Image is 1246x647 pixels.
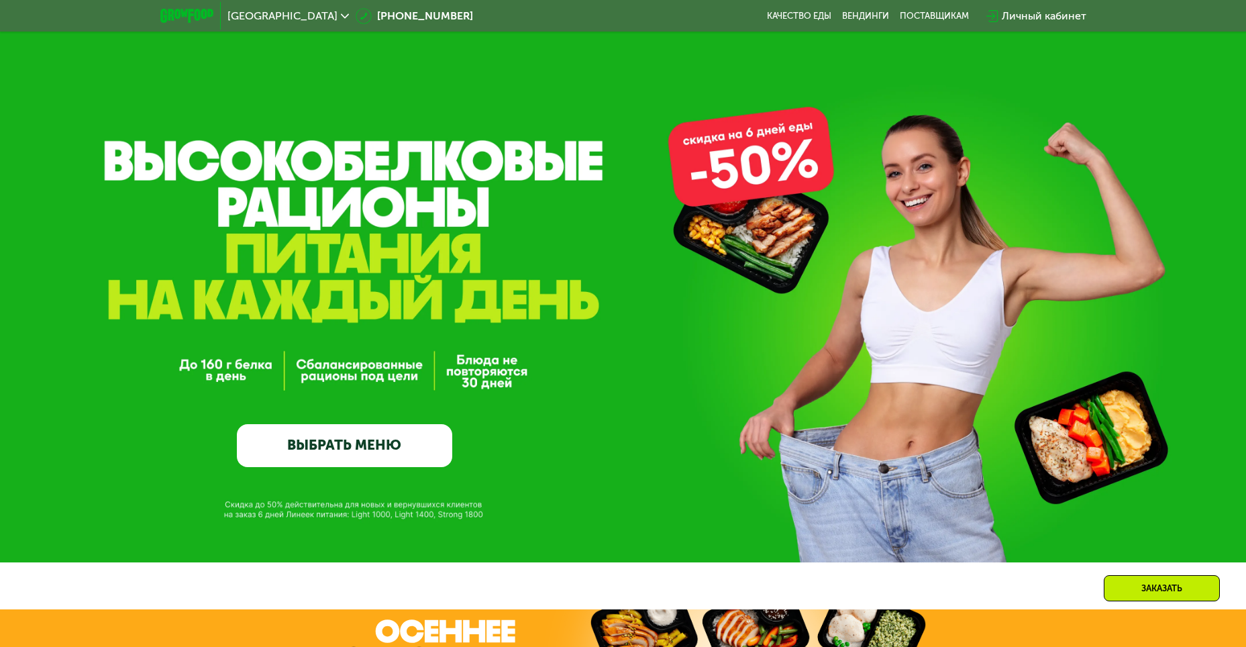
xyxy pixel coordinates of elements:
div: Личный кабинет [1002,8,1086,24]
a: Вендинги [842,11,889,21]
a: [PHONE_NUMBER] [356,8,473,24]
a: ВЫБРАТЬ МЕНЮ [237,424,452,467]
a: Качество еды [767,11,831,21]
div: поставщикам [900,11,969,21]
span: [GEOGRAPHIC_DATA] [227,11,338,21]
div: Заказать [1104,575,1220,601]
